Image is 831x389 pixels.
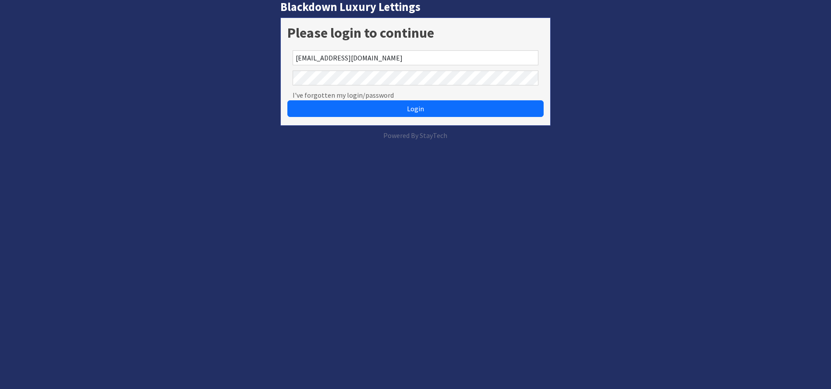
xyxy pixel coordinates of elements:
input: Email [293,50,538,65]
h1: Please login to continue [287,25,543,41]
button: Login [287,100,543,117]
a: I've forgotten my login/password [293,90,394,100]
p: Powered By StayTech [280,130,550,141]
span: Login [407,104,424,113]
